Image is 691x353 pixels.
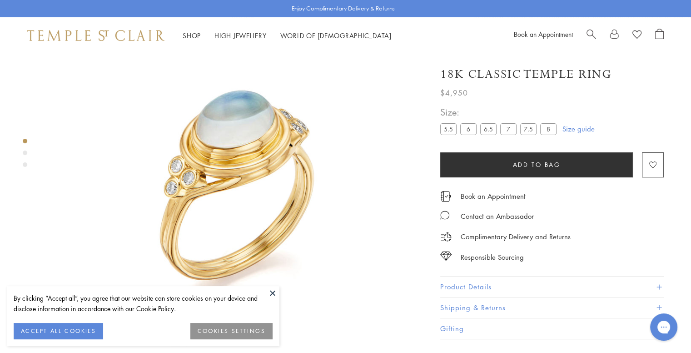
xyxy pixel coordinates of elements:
button: COOKIES SETTINGS [190,323,273,339]
button: ACCEPT ALL COOKIES [14,323,103,339]
a: World of [DEMOGRAPHIC_DATA]World of [DEMOGRAPHIC_DATA] [280,31,392,40]
p: Complimentary Delivery and Returns [461,231,571,242]
img: icon_appointment.svg [440,191,451,202]
a: Book an Appointment [514,30,573,39]
img: icon_sourcing.svg [440,252,452,261]
a: Size guide [562,124,595,133]
label: 7 [500,123,517,135]
a: Search [587,29,596,42]
button: Gifting [440,318,664,339]
img: icon_delivery.svg [440,231,452,242]
div: Product gallery navigation [23,136,27,174]
img: MessageIcon-01_2.svg [440,211,449,220]
div: Contact an Ambassador [461,211,534,222]
label: 6.5 [480,123,497,135]
a: View Wishlist [632,29,641,42]
h1: 18K Classic Temple Ring [440,66,612,82]
button: Shipping & Returns [440,298,664,318]
label: 5.5 [440,123,457,135]
div: Responsible Sourcing [461,252,524,263]
label: 7.5 [520,123,537,135]
span: $4,950 [440,87,468,99]
span: Size: [440,105,560,120]
a: Book an Appointment [461,191,526,201]
a: High JewelleryHigh Jewellery [214,31,267,40]
p: Enjoy Complimentary Delivery & Returns [292,4,395,13]
label: 8 [540,123,557,135]
button: Add to bag [440,152,633,177]
div: By clicking “Accept all”, you agree that our website can store cookies on your device and disclos... [14,293,273,314]
a: Open Shopping Bag [655,29,664,42]
label: 6 [460,123,477,135]
nav: Main navigation [183,30,392,41]
a: ShopShop [183,31,201,40]
img: Temple St. Clair [27,30,164,41]
iframe: Gorgias live chat messenger [646,310,682,344]
span: Add to bag [513,160,561,170]
button: Product Details [440,277,664,297]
